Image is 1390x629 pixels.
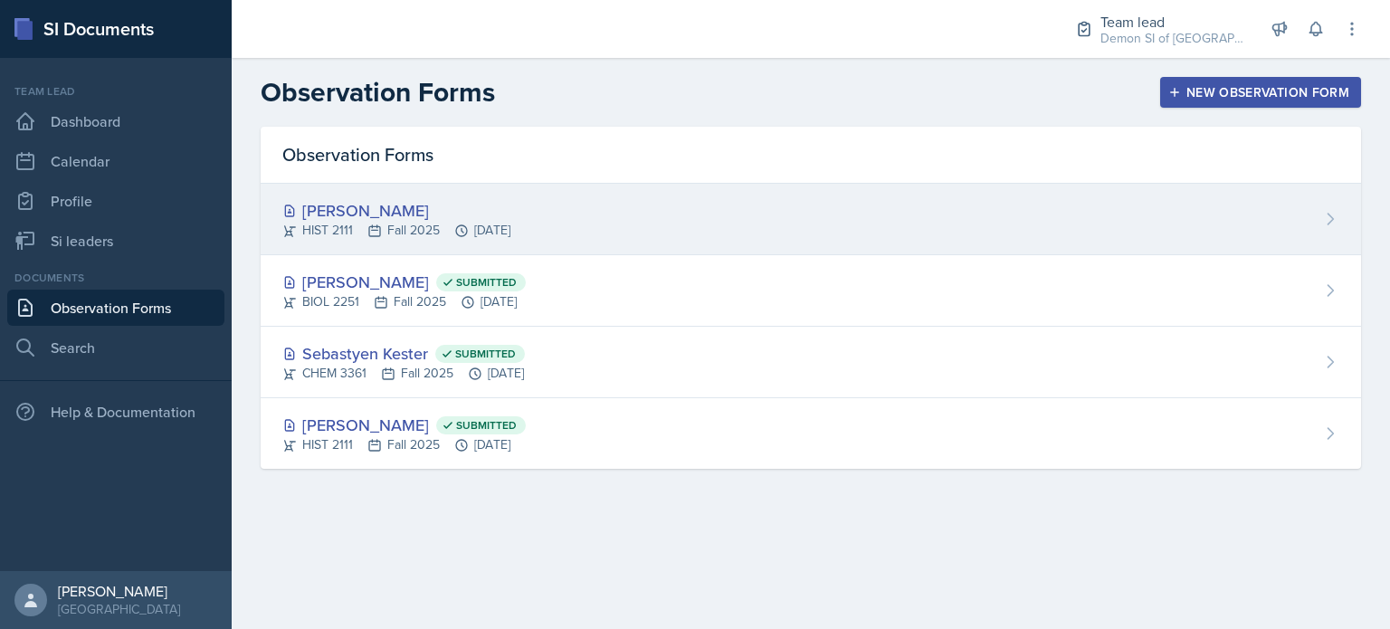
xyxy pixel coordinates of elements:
span: Submitted [456,275,517,290]
a: [PERSON_NAME] HIST 2111Fall 2025[DATE] [261,184,1361,255]
a: Dashboard [7,103,224,139]
div: HIST 2111 Fall 2025 [DATE] [282,435,526,454]
div: [PERSON_NAME] [282,270,526,294]
a: Profile [7,183,224,219]
div: [PERSON_NAME] [58,582,180,600]
div: Team lead [7,83,224,100]
a: Calendar [7,143,224,179]
a: [PERSON_NAME] Submitted BIOL 2251Fall 2025[DATE] [261,255,1361,327]
a: Sebastyen Kester Submitted CHEM 3361Fall 2025[DATE] [261,327,1361,398]
div: [GEOGRAPHIC_DATA] [58,600,180,618]
h2: Observation Forms [261,76,495,109]
a: Observation Forms [7,290,224,326]
div: HIST 2111 Fall 2025 [DATE] [282,221,510,240]
a: [PERSON_NAME] Submitted HIST 2111Fall 2025[DATE] [261,398,1361,469]
a: Si leaders [7,223,224,259]
div: Help & Documentation [7,394,224,430]
div: Sebastyen Kester [282,341,525,366]
div: New Observation Form [1172,85,1349,100]
button: New Observation Form [1160,77,1361,108]
div: [PERSON_NAME] [282,413,526,437]
span: Submitted [456,418,517,433]
a: Search [7,329,224,366]
div: [PERSON_NAME] [282,198,510,223]
div: Observation Forms [261,127,1361,184]
div: CHEM 3361 Fall 2025 [DATE] [282,364,525,383]
div: Documents [7,270,224,286]
div: Demon SI of [GEOGRAPHIC_DATA] / Fall 2025 [1100,29,1245,48]
div: BIOL 2251 Fall 2025 [DATE] [282,292,526,311]
div: Team lead [1100,11,1245,33]
span: Submitted [455,347,516,361]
